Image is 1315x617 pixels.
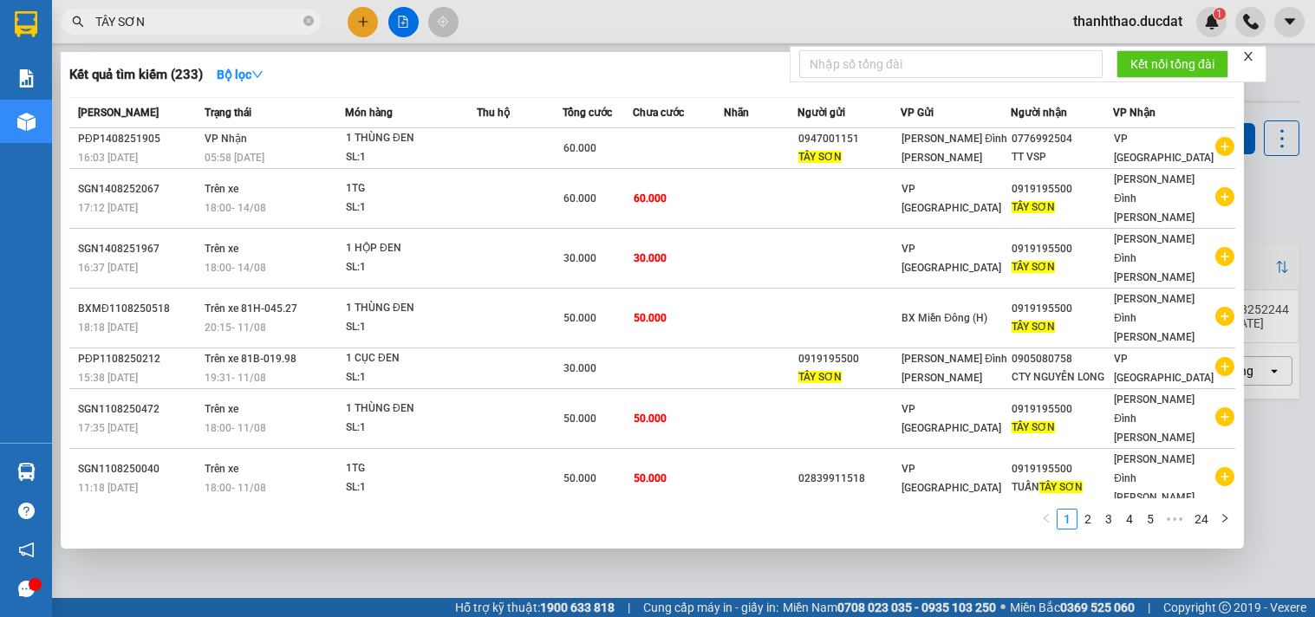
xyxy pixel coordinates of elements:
[1114,133,1214,164] span: VP [GEOGRAPHIC_DATA]
[203,61,277,88] button: Bộ lọcdown
[1012,400,1112,419] div: 0919195500
[251,68,264,81] span: down
[1220,513,1230,523] span: right
[346,399,476,419] div: 1 THÙNG ĐEN
[798,350,900,368] div: 0919195500
[69,66,203,84] h3: Kết quả tìm kiếm ( 233 )
[1114,173,1195,224] span: [PERSON_NAME] Đình [PERSON_NAME]
[205,133,247,145] span: VP Nhận
[205,183,238,195] span: Trên xe
[634,412,667,425] span: 50.000
[1012,460,1112,478] div: 0919195500
[634,192,667,205] span: 60.000
[1012,478,1112,497] div: TUẤN
[346,318,476,337] div: SL: 1
[1012,180,1112,198] div: 0919195500
[1120,510,1139,529] a: 4
[346,459,476,478] div: 1TG
[634,312,667,324] span: 50.000
[205,422,266,434] span: 18:00 - 11/08
[798,371,842,383] span: TÂY SƠN
[205,302,297,315] span: Trên xe 81H-045.27
[563,142,596,154] span: 60.000
[1130,55,1214,74] span: Kết nối tổng đài
[1214,509,1235,529] li: Next Page
[563,412,596,425] span: 50.000
[15,11,37,37] img: logo-vxr
[217,68,264,81] strong: Bộ lọc
[1041,513,1051,523] span: left
[1012,240,1112,258] div: 0919195500
[1036,509,1057,529] li: Previous Page
[205,321,266,334] span: 20:15 - 11/08
[1161,509,1188,529] span: •••
[1214,509,1235,529] button: right
[477,107,510,119] span: Thu hộ
[205,482,266,494] span: 18:00 - 11/08
[1113,107,1156,119] span: VP Nhận
[1012,421,1055,433] span: TÂY SƠN
[1058,510,1077,529] a: 1
[634,252,667,264] span: 30.000
[563,252,596,264] span: 30.000
[346,419,476,438] div: SL: 1
[1242,50,1254,62] span: close
[1036,509,1057,529] button: left
[17,463,36,481] img: warehouse-icon
[1215,467,1234,486] span: plus-circle
[18,542,35,558] span: notification
[901,107,934,119] span: VP Gửi
[902,403,1001,434] span: VP [GEOGRAPHIC_DATA]
[1215,137,1234,156] span: plus-circle
[78,130,199,148] div: PĐP1408251905
[78,152,138,164] span: 16:03 [DATE]
[1161,509,1188,529] li: Next 5 Pages
[1012,321,1055,333] span: TÂY SƠN
[1215,357,1234,376] span: plus-circle
[72,16,84,28] span: search
[1215,407,1234,426] span: plus-circle
[1189,510,1214,529] a: 24
[78,107,159,119] span: [PERSON_NAME]
[724,107,749,119] span: Nhãn
[563,192,596,205] span: 60.000
[1039,481,1083,493] span: TÂY SƠN
[346,368,476,387] div: SL: 1
[346,148,476,167] div: SL: 1
[78,300,199,318] div: BXMĐ1108250518
[1012,350,1112,368] div: 0905080758
[205,353,296,365] span: Trên xe 81B-019.98
[563,312,596,324] span: 50.000
[1114,233,1195,283] span: [PERSON_NAME] Đình [PERSON_NAME]
[78,240,199,258] div: SGN1408251967
[17,69,36,88] img: solution-icon
[78,372,138,384] span: 15:38 [DATE]
[1116,50,1228,78] button: Kết nối tổng đài
[1119,509,1140,529] li: 4
[902,353,1007,384] span: [PERSON_NAME] Đình [PERSON_NAME]
[205,403,238,415] span: Trên xe
[902,133,1007,164] span: [PERSON_NAME] Đình [PERSON_NAME]
[346,239,476,258] div: 1 HỘP ĐEN
[78,202,138,214] span: 17:12 [DATE]
[78,422,138,434] span: 17:35 [DATE]
[902,463,1001,494] span: VP [GEOGRAPHIC_DATA]
[205,262,266,274] span: 18:00 - 14/08
[1012,368,1112,386] div: CTY NGUYÊN LONG
[346,299,476,318] div: 1 THÙNG ĐEN
[78,321,138,334] span: 18:18 [DATE]
[1011,107,1067,119] span: Người nhận
[1098,509,1119,529] li: 3
[78,400,199,419] div: SGN1108250472
[1057,509,1077,529] li: 1
[1114,293,1195,343] span: [PERSON_NAME] Đình [PERSON_NAME]
[346,258,476,277] div: SL: 1
[563,472,596,484] span: 50.000
[78,180,199,198] div: SGN1408252067
[1078,510,1097,529] a: 2
[78,350,199,368] div: PĐP1108250212
[1188,509,1214,529] li: 24
[78,460,199,478] div: SGN1108250040
[205,463,238,475] span: Trên xe
[799,50,1103,78] input: Nhập số tổng đài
